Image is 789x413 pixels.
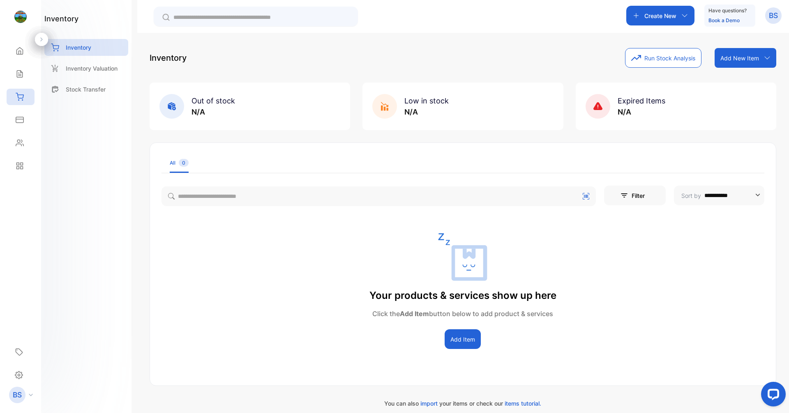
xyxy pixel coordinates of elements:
button: Add Item [445,329,481,349]
p: You can also your items or check our [150,399,776,408]
span: Add Item [400,310,429,318]
p: N/A [618,106,665,117]
a: Inventory [44,39,128,56]
div: All [170,159,189,167]
p: Your products & services show up here [369,288,556,303]
p: Inventory [150,52,187,64]
img: logo [14,11,27,23]
p: Click the button below to add product & services [369,309,556,319]
p: Sort by [681,191,701,200]
button: Sort by [674,186,764,205]
p: Inventory Valuation [66,64,118,73]
span: Expired Items [618,96,665,105]
a: Inventory Valuation [44,60,128,77]
p: Inventory [66,43,91,52]
iframe: LiveChat chat widget [754,379,789,413]
a: Stock Transfer [44,81,128,98]
button: Run Stock Analysis [625,48,701,68]
p: Have questions? [708,7,747,15]
p: Create New [644,11,676,20]
h1: inventory [44,13,78,24]
p: BS [769,10,778,21]
span: 0 [179,159,189,167]
p: Add New Item [720,54,759,62]
p: N/A [191,106,235,117]
span: Out of stock [191,96,235,105]
span: import [420,400,438,407]
a: Book a Demo [708,17,740,23]
img: empty state [438,232,487,282]
p: Stock Transfer [66,85,106,94]
span: Low in stock [404,96,449,105]
span: items tutorial. [505,400,541,407]
p: N/A [404,106,449,117]
button: Create New [626,6,694,25]
button: BS [765,6,782,25]
p: BS [13,390,22,400]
